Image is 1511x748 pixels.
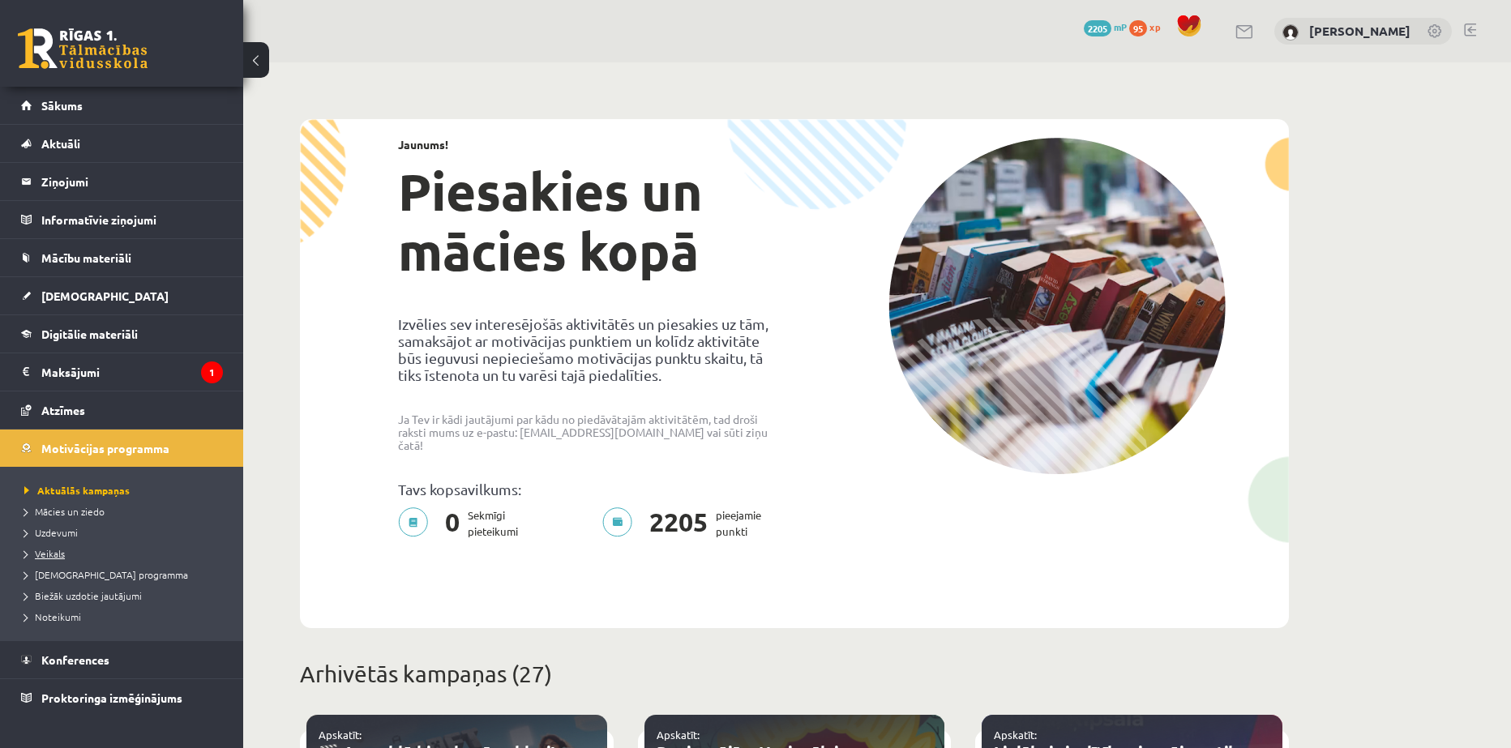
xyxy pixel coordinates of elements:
[21,353,223,391] a: Maksājumi1
[641,507,716,540] span: 2205
[21,163,223,200] a: Ziņojumi
[41,136,80,151] span: Aktuāli
[24,567,227,582] a: [DEMOGRAPHIC_DATA] programma
[1129,20,1147,36] span: 95
[300,657,1289,691] p: Arhivētās kampaņas (27)
[24,504,227,519] a: Mācies un ziedo
[24,568,188,581] span: [DEMOGRAPHIC_DATA] programma
[1084,20,1127,33] a: 2205 mP
[1149,20,1160,33] span: xp
[24,546,227,561] a: Veikals
[18,28,148,69] a: Rīgas 1. Tālmācības vidusskola
[21,641,223,678] a: Konferences
[41,353,223,391] legend: Maksājumi
[21,277,223,314] a: [DEMOGRAPHIC_DATA]
[24,505,105,518] span: Mācies un ziedo
[21,315,223,353] a: Digitālie materiāli
[319,728,362,742] a: Apskatīt:
[41,250,131,265] span: Mācību materiāli
[1129,20,1168,33] a: 95 xp
[398,507,528,540] p: Sekmīgi pieteikumi
[24,547,65,560] span: Veikals
[41,327,138,341] span: Digitālie materiāli
[21,239,223,276] a: Mācību materiāli
[657,728,700,742] a: Apskatīt:
[24,525,227,540] a: Uzdevumi
[24,484,130,497] span: Aktuālās kampaņas
[398,137,448,152] strong: Jaunums!
[41,403,85,417] span: Atzīmes
[21,87,223,124] a: Sākums
[41,201,223,238] legend: Informatīvie ziņojumi
[398,481,782,498] p: Tavs kopsavilkums:
[24,609,227,624] a: Noteikumi
[201,361,223,383] i: 1
[41,289,169,303] span: [DEMOGRAPHIC_DATA]
[1282,24,1299,41] img: Baiba Gertnere
[398,161,782,281] h1: Piesakies un mācies kopā
[994,728,1037,742] a: Apskatīt:
[1084,20,1111,36] span: 2205
[24,483,227,498] a: Aktuālās kampaņas
[888,138,1226,474] img: campaign-image-1c4f3b39ab1f89d1fca25a8facaab35ebc8e40cf20aedba61fd73fb4233361ac.png
[41,441,169,455] span: Motivācijas programma
[1114,20,1127,33] span: mP
[398,412,782,451] p: Ja Tev ir kādi jautājumi par kādu no piedāvātajām aktivitātēm, tad droši raksti mums uz e-pastu: ...
[24,526,78,539] span: Uzdevumi
[437,507,468,540] span: 0
[41,690,182,705] span: Proktoringa izmēģinājums
[602,507,771,540] p: pieejamie punkti
[21,391,223,429] a: Atzīmes
[41,652,109,667] span: Konferences
[24,589,142,602] span: Biežāk uzdotie jautājumi
[21,125,223,162] a: Aktuāli
[21,201,223,238] a: Informatīvie ziņojumi
[24,610,81,623] span: Noteikumi
[41,98,83,113] span: Sākums
[24,588,227,603] a: Biežāk uzdotie jautājumi
[41,163,223,200] legend: Ziņojumi
[21,430,223,467] a: Motivācijas programma
[1309,23,1410,39] a: [PERSON_NAME]
[21,679,223,716] a: Proktoringa izmēģinājums
[398,315,782,383] p: Izvēlies sev interesējošās aktivitātēs un piesakies uz tām, samaksājot ar motivācijas punktiem un...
